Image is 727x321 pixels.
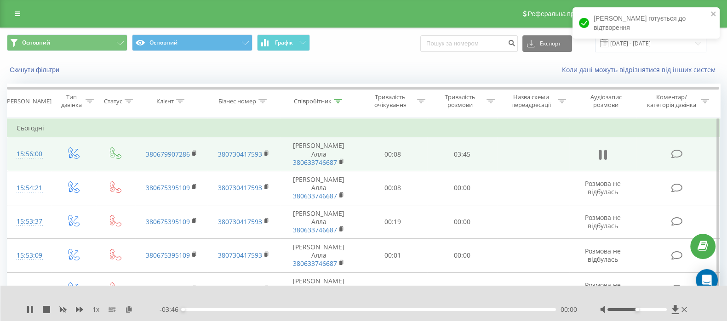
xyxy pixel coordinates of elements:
a: Коли дані можуть відрізнятися вiд інших систем [562,65,720,74]
td: 00:08 [358,137,427,171]
a: 380675395109 [146,285,190,293]
td: 00:19 [358,205,427,239]
button: Основний [7,34,127,51]
span: Основний [22,39,50,46]
button: Основний [132,34,252,51]
div: 15:53:37 [17,213,42,231]
td: [PERSON_NAME] Алла [280,205,358,239]
a: 380730417593 [218,251,262,259]
a: 380633746687 [293,259,337,268]
div: [PERSON_NAME] [5,97,52,105]
a: 380633746687 [293,225,337,234]
span: Графік [275,39,293,46]
a: 380679907286 [146,150,190,158]
span: - 03:46 [160,305,183,314]
a: 380633746687 [293,158,337,167]
div: Статус [104,97,122,105]
span: Розмова не відбулась [585,179,621,196]
div: Accessibility label [181,308,185,311]
td: [PERSON_NAME] Алла [280,239,358,273]
td: 00:00 [427,272,497,306]
button: close [710,10,717,19]
span: Розмова не відбулась [585,213,621,230]
td: 00:00 [427,239,497,273]
div: Тривалість очікування [366,93,414,109]
td: 00:01 [358,239,427,273]
td: [PERSON_NAME] Алла [280,137,358,171]
td: 00:00 [427,171,497,205]
div: 15:54:21 [17,179,42,197]
div: Співробітник [294,97,332,105]
span: Реферальна програма [528,10,595,17]
td: 00:06 [358,272,427,306]
a: 380730417593 [218,285,262,293]
a: 380675395109 [146,251,190,259]
td: 00:08 [358,171,427,205]
div: Open Intercom Messenger [696,269,718,291]
div: Тривалість розмови [436,93,484,109]
div: Тип дзвінка [60,93,83,109]
button: Скинути фільтри [7,66,64,74]
div: 15:56:00 [17,145,42,163]
div: 15:52:46 [17,280,42,298]
a: 380633746687 [293,191,337,200]
a: 380675395109 [146,183,190,192]
span: 1 x [92,305,99,314]
span: Розмова не відбулась [585,247,621,264]
a: 380675395109 [146,217,190,226]
td: Сьогодні [7,119,720,137]
a: 380730417593 [218,217,262,226]
td: [PERSON_NAME] Алла [280,171,358,205]
td: [PERSON_NAME] Алла [280,272,358,306]
div: Клієнт [156,97,174,105]
a: 380730417593 [218,150,262,158]
button: Експорт [522,35,572,52]
div: Аудіозапис розмови [578,93,634,109]
div: Бізнес номер [218,97,256,105]
div: [PERSON_NAME] готується до відтворення [572,7,720,39]
div: Accessibility label [635,308,639,311]
td: 03:45 [427,137,497,171]
button: Графік [257,34,310,51]
div: Коментар/категорія дзвінка [645,93,698,109]
div: Назва схеми переадресації [506,93,555,109]
div: 15:53:09 [17,247,42,265]
td: 00:00 [427,205,497,239]
span: Розмова не відбулась [585,281,621,298]
input: Пошук за номером [420,35,518,52]
span: 00:00 [561,305,577,314]
a: 380730417593 [218,183,262,192]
